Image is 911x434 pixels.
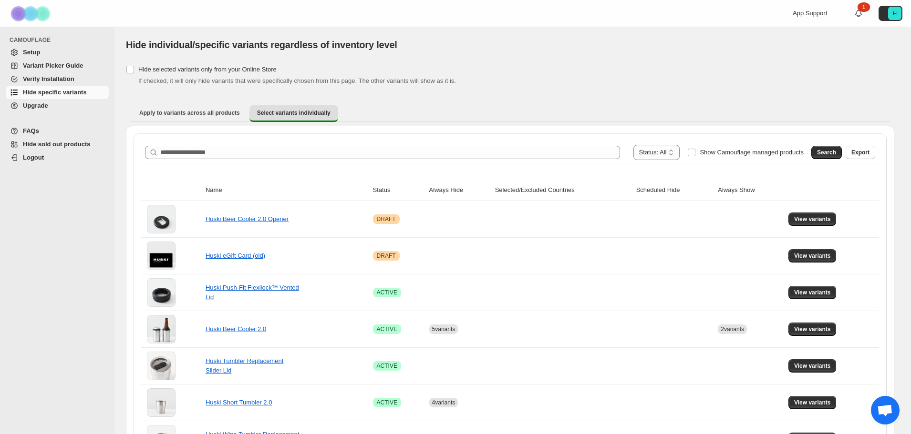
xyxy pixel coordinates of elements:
img: Huski Beer Cooler 2.0 Opener [147,205,176,233]
th: Always Hide [426,180,492,201]
span: Hide sold out products [23,141,91,148]
img: Huski Beer Cooler 2.0 [147,315,176,343]
a: Open chat [871,396,900,424]
span: ACTIVE [377,399,397,406]
span: Hide individual/specific variants regardless of inventory level [126,40,397,50]
span: Hide selected variants only from your Online Store [138,66,277,73]
th: Selected/Excluded Countries [492,180,633,201]
a: Huski Beer Cooler 2.0 [206,325,266,333]
span: ACTIVE [377,289,397,296]
img: Huski Push-Fit Flexilock™ Vented Lid [147,278,176,307]
button: Select variants individually [249,105,338,122]
span: Search [817,149,836,156]
th: Always Show [715,180,786,201]
span: Verify Installation [23,75,74,82]
img: Huski eGift Card (old) [147,242,176,270]
span: Export [851,149,870,156]
button: Apply to variants across all products [132,105,248,121]
a: Huski Push-Fit Flexilock™ Vented Lid [206,284,299,301]
span: FAQs [23,127,39,134]
span: Avatar with initials H [888,7,901,20]
span: View variants [794,399,831,406]
button: View variants [788,396,837,409]
th: Scheduled Hide [633,180,715,201]
a: Huski Short Tumbler 2.0 [206,399,272,406]
a: Huski Beer Cooler 2.0 Opener [206,215,289,222]
div: 1 [858,2,870,12]
span: Logout [23,154,44,161]
span: Apply to variants across all products [139,109,240,117]
span: Setup [23,49,40,56]
a: Upgrade [6,99,109,112]
th: Status [370,180,426,201]
a: Variant Picker Guide [6,59,109,72]
text: H [893,10,897,16]
span: 2 variants [721,326,744,333]
button: View variants [788,323,837,336]
button: View variants [788,286,837,299]
span: CAMOUFLAGE [10,36,110,44]
span: 4 variants [432,399,455,406]
button: View variants [788,212,837,226]
img: Camouflage [8,0,55,27]
a: Logout [6,151,109,164]
span: App Support [793,10,827,17]
span: View variants [794,289,831,296]
span: DRAFT [377,215,396,223]
a: Huski Tumbler Replacement Slider Lid [206,357,283,374]
a: Hide specific variants [6,86,109,99]
a: Setup [6,46,109,59]
a: 1 [854,9,863,18]
button: View variants [788,359,837,373]
span: Select variants individually [257,109,331,117]
span: View variants [794,362,831,370]
span: ACTIVE [377,362,397,370]
button: Avatar with initials H [879,6,902,21]
button: Search [811,146,842,159]
button: Export [846,146,875,159]
span: View variants [794,252,831,260]
span: Show Camouflage managed products [700,149,804,156]
span: ACTIVE [377,325,397,333]
span: View variants [794,215,831,223]
a: Hide sold out products [6,138,109,151]
span: View variants [794,325,831,333]
img: Huski Short Tumbler 2.0 [147,388,176,417]
a: FAQs [6,124,109,138]
span: Hide specific variants [23,89,87,96]
a: Huski eGift Card (old) [206,252,265,259]
button: View variants [788,249,837,262]
span: Variant Picker Guide [23,62,83,69]
span: Upgrade [23,102,48,109]
th: Name [203,180,370,201]
span: 5 variants [432,326,455,333]
span: If checked, it will only hide variants that were specifically chosen from this page. The other va... [138,77,456,84]
img: Huski Tumbler Replacement Slider Lid [147,352,176,380]
a: Verify Installation [6,72,109,86]
span: DRAFT [377,252,396,260]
